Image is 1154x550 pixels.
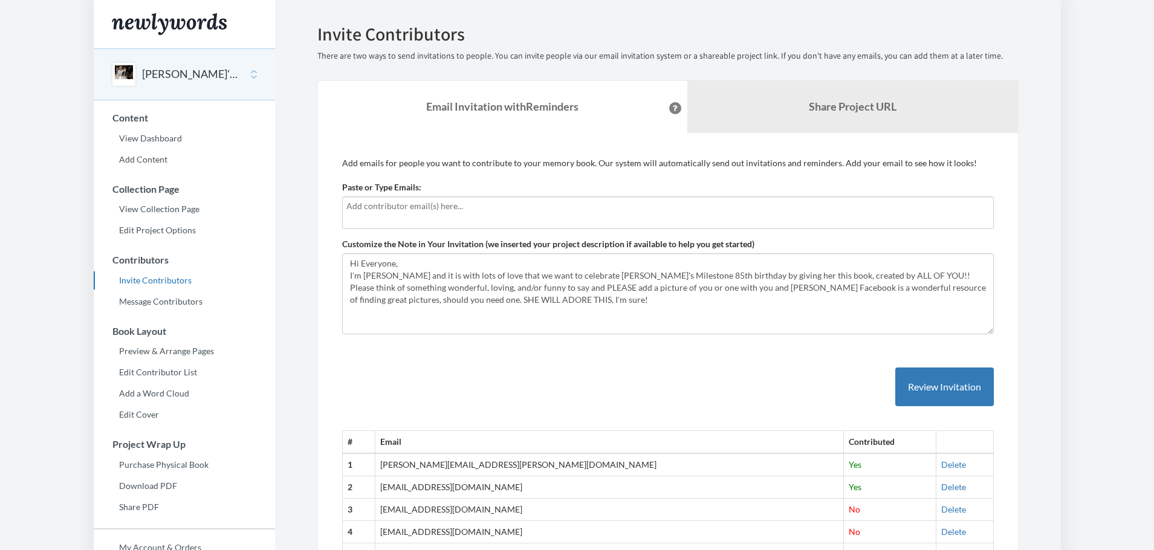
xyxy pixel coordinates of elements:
[94,200,275,218] a: View Collection Page
[94,406,275,424] a: Edit Cover
[94,384,275,403] a: Add a Word Cloud
[342,181,421,193] label: Paste or Type Emails:
[142,66,240,82] button: [PERSON_NAME]'S 85th BIRTHDAY
[94,293,275,311] a: Message Contributors
[94,326,275,337] h3: Book Layout
[941,526,966,537] a: Delete
[94,112,275,123] h3: Content
[849,482,861,492] span: Yes
[317,50,1019,62] p: There are two ways to send invitations to people. You can invite people via our email invitation ...
[94,456,275,474] a: Purchase Physical Book
[94,150,275,169] a: Add Content
[375,499,844,521] td: [EMAIL_ADDRESS][DOMAIN_NAME]
[94,221,275,239] a: Edit Project Options
[849,504,860,514] span: No
[94,477,275,495] a: Download PDF
[342,253,994,334] textarea: Hi Everyone, I'm [PERSON_NAME] and it is with lots of love that we want to celebrate [PERSON_NAME...
[375,476,844,499] td: [EMAIL_ADDRESS][DOMAIN_NAME]
[849,526,860,537] span: No
[342,499,375,521] th: 3
[849,459,861,470] span: Yes
[94,184,275,195] h3: Collection Page
[941,504,966,514] a: Delete
[941,482,966,492] a: Delete
[94,439,275,450] h3: Project Wrap Up
[375,521,844,543] td: [EMAIL_ADDRESS][DOMAIN_NAME]
[375,431,844,453] th: Email
[112,13,227,35] img: Newlywords logo
[895,367,994,407] button: Review Invitation
[342,238,754,250] label: Customize the Note in Your Invitation (we inserted your project description if available to help ...
[94,342,275,360] a: Preview & Arrange Pages
[346,199,987,213] input: Add contributor email(s) here...
[94,498,275,516] a: Share PDF
[375,453,844,476] td: [PERSON_NAME][EMAIL_ADDRESS][PERSON_NAME][DOMAIN_NAME]
[317,24,1019,44] h2: Invite Contributors
[94,363,275,381] a: Edit Contributor List
[809,100,896,113] b: Share Project URL
[342,453,375,476] th: 1
[342,431,375,453] th: #
[426,100,579,113] strong: Email Invitation with Reminders
[941,459,966,470] a: Delete
[342,521,375,543] th: 4
[844,431,936,453] th: Contributed
[342,157,994,169] p: Add emails for people you want to contribute to your memory book. Our system will automatically s...
[342,476,375,499] th: 2
[94,129,275,147] a: View Dashboard
[94,271,275,290] a: Invite Contributors
[94,254,275,265] h3: Contributors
